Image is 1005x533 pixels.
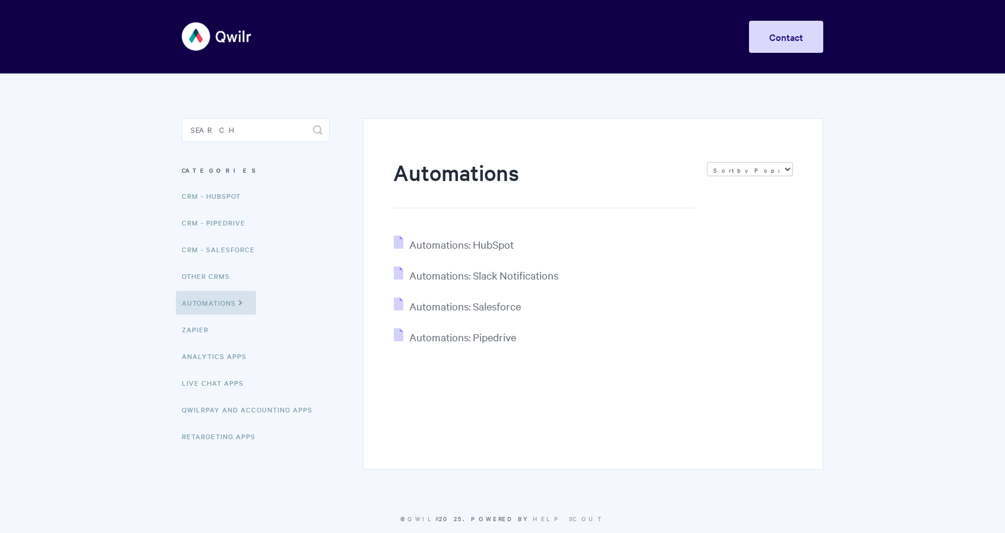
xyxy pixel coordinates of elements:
span: Automations: HubSpot [409,237,514,251]
a: Analytics Apps [182,344,255,368]
h3: Categories [182,160,330,181]
a: Zapier [182,318,217,341]
img: Qwilr Help Center [182,14,252,59]
a: CRM - Salesforce [182,237,264,261]
input: Search [182,118,330,142]
span: Automations: Pipedrive [409,330,516,344]
a: Live Chat Apps [182,371,252,395]
a: Other CRMs [182,264,239,288]
a: CRM - Pipedrive [182,211,254,234]
a: Contact [749,21,823,53]
span: Automations: Salesforce [409,299,521,313]
a: Automations [176,291,256,315]
select: Page reloads on selection [707,162,793,176]
a: Automations: Slack Notifications [394,268,558,282]
a: Automations: Salesforce [394,299,521,313]
a: Retargeting Apps [182,424,264,448]
h1: Automations [393,157,695,208]
a: Qwilr [407,514,439,523]
a: Help Scout [533,514,605,523]
a: Automations: Pipedrive [394,330,516,344]
span: Powered by [471,514,605,523]
a: CRM - HubSpot [182,184,249,208]
a: QwilrPay and Accounting Apps [182,398,321,421]
span: Automations: Slack Notifications [409,268,558,282]
a: Automations: HubSpot [394,237,514,251]
p: © 2025. [182,513,823,524]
